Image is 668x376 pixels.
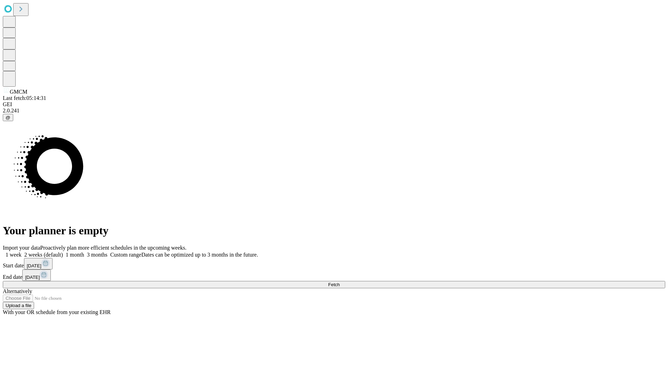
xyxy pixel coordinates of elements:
[6,252,22,258] span: 1 week
[3,302,34,309] button: Upload a file
[3,101,665,108] div: GEI
[27,263,41,268] span: [DATE]
[66,252,84,258] span: 1 month
[24,258,53,269] button: [DATE]
[24,252,63,258] span: 2 weeks (default)
[3,288,32,294] span: Alternatively
[3,108,665,114] div: 2.0.241
[22,269,51,281] button: [DATE]
[3,114,13,121] button: @
[3,258,665,269] div: Start date
[3,224,665,237] h1: Your planner is empty
[6,115,10,120] span: @
[3,269,665,281] div: End date
[10,89,27,95] span: GMCM
[3,245,40,251] span: Import your data
[3,309,111,315] span: With your OR schedule from your existing EHR
[87,252,108,258] span: 3 months
[328,282,340,287] span: Fetch
[3,95,46,101] span: Last fetch: 05:14:31
[3,281,665,288] button: Fetch
[141,252,258,258] span: Dates can be optimized up to 3 months in the future.
[110,252,141,258] span: Custom range
[25,275,40,280] span: [DATE]
[40,245,186,251] span: Proactively plan more efficient schedules in the upcoming weeks.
